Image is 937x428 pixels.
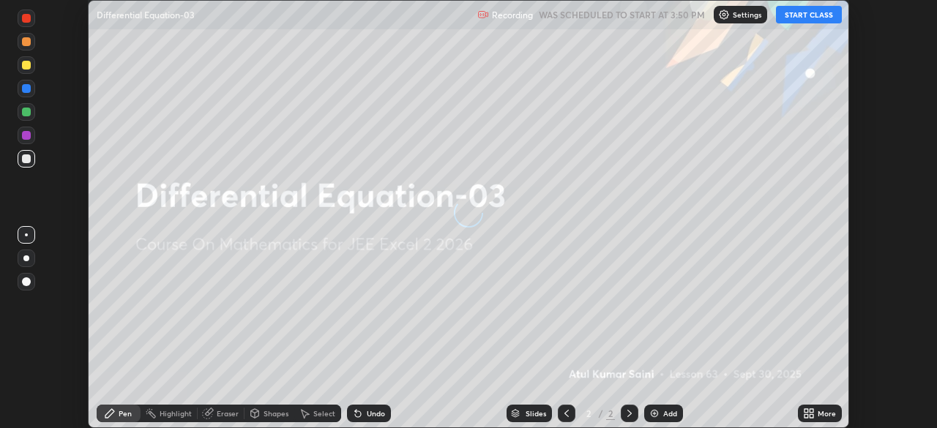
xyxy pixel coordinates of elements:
img: recording.375f2c34.svg [477,9,489,20]
div: Eraser [217,410,239,417]
img: add-slide-button [649,408,660,419]
div: More [818,410,836,417]
div: 2 [606,407,615,420]
p: Recording [492,10,533,20]
div: 2 [581,409,596,418]
div: Highlight [160,410,192,417]
p: Settings [733,11,761,18]
div: Pen [119,410,132,417]
button: START CLASS [776,6,842,23]
div: Select [313,410,335,417]
p: Differential Equation-03 [97,9,195,20]
div: Undo [367,410,385,417]
h5: WAS SCHEDULED TO START AT 3:50 PM [539,8,705,21]
div: Shapes [264,410,288,417]
div: Add [663,410,677,417]
div: Slides [526,410,546,417]
img: class-settings-icons [718,9,730,20]
div: / [599,409,603,418]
